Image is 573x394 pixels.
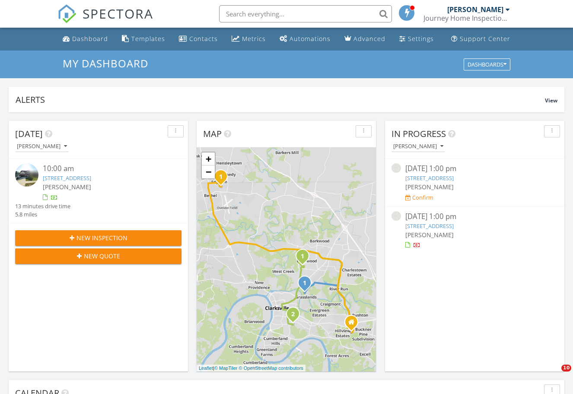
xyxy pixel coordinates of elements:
div: Dashboards [468,61,506,67]
a: © MapTiler [214,365,238,371]
a: [STREET_ADDRESS] [405,174,454,182]
span: In Progress [392,128,446,140]
span: [PERSON_NAME] [405,231,454,239]
img: streetview [15,163,38,187]
div: Templates [131,35,165,43]
i: 1 [303,280,306,286]
i: 1 [301,254,304,260]
a: Support Center [448,31,514,47]
div: Alerts [16,94,545,105]
iframe: Intercom live chat [544,365,564,385]
i: 1 [219,174,223,180]
span: 10 [561,365,571,372]
span: [DATE] [15,128,43,140]
a: Zoom out [202,165,215,178]
span: New Quote [84,251,120,261]
a: [DATE] 1:00 pm [STREET_ADDRESS] [PERSON_NAME] [392,211,558,250]
button: [PERSON_NAME] [15,141,69,153]
span: New Inspection [76,233,127,242]
button: New Quote [15,248,181,264]
a: 10:00 am [STREET_ADDRESS] [PERSON_NAME] 13 minutes drive time 5.8 miles [15,163,181,219]
a: Advanced [341,31,389,47]
a: Templates [118,31,169,47]
div: Confirm [412,194,433,201]
div: 13 minutes drive time [15,202,70,210]
div: 511 Fox Trot Dr , Clarksville, TN 37042 [221,176,226,181]
a: [DATE] 1:00 pm [STREET_ADDRESS] [PERSON_NAME] Confirm [392,163,558,202]
a: Confirm [405,194,433,202]
button: New Inspection [15,230,181,246]
div: Advanced [353,35,385,43]
span: My Dashboard [63,56,148,70]
div: 5.8 miles [15,210,70,219]
button: Dashboards [464,58,510,70]
span: [PERSON_NAME] [405,183,454,191]
a: Leaflet [199,365,213,371]
img: streetview [392,163,401,173]
div: Dashboard [72,35,108,43]
div: Metrics [242,35,266,43]
span: [PERSON_NAME] [43,183,91,191]
span: SPECTORA [83,4,153,22]
div: [PERSON_NAME] [393,143,443,149]
a: Contacts [175,31,221,47]
div: | [197,365,306,372]
img: The Best Home Inspection Software - Spectora [57,4,76,23]
div: 2611 Hwy 41A; Suite C, Clarksville TN 37043 [351,322,357,327]
div: Journey Home Inspection Services [423,14,510,22]
div: 1231 Daniel St , Clarksville, TN 37040 [293,314,298,319]
a: Settings [396,31,437,47]
div: [PERSON_NAME] [17,143,67,149]
a: Zoom in [202,153,215,165]
div: 2148 Bauling Ln , Clarksville, TN 37040 [302,256,308,261]
div: [DATE] 1:00 pm [405,211,544,222]
button: [PERSON_NAME] [392,141,445,153]
input: Search everything... [219,5,392,22]
a: [STREET_ADDRESS] [405,222,454,230]
a: Dashboard [59,31,111,47]
img: streetview [392,211,401,221]
div: 10:00 am [43,163,168,174]
div: Support Center [460,35,510,43]
div: Automations [290,35,331,43]
i: 2 [291,311,295,318]
span: View [545,97,557,104]
div: Settings [408,35,434,43]
div: 778 Limestone Wy , Clarksville, TN 37043 [305,283,310,288]
div: Contacts [189,35,218,43]
a: [STREET_ADDRESS] [43,174,91,182]
div: [PERSON_NAME] [447,5,503,14]
a: Automations (Basic) [276,31,334,47]
a: SPECTORA [57,12,153,30]
div: [DATE] 1:00 pm [405,163,544,174]
a: © OpenStreetMap contributors [239,365,303,371]
span: Map [203,128,222,140]
a: Metrics [228,31,269,47]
